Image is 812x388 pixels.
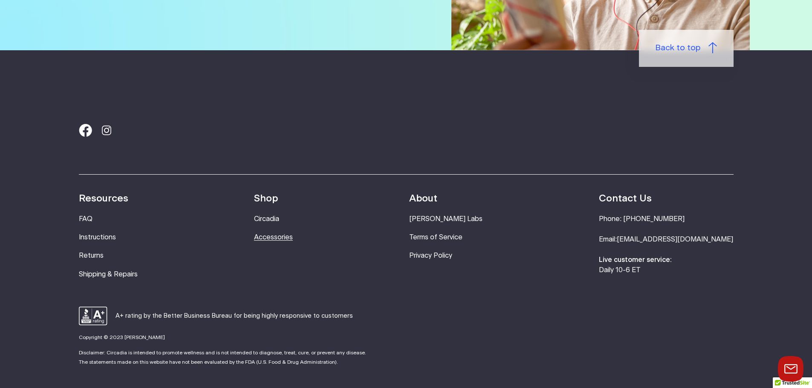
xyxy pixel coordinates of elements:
[116,311,353,321] p: A+ rating by the Better Business Bureau for being highly responsive to customers
[599,194,652,204] strong: Contact Us
[79,271,138,278] a: Shipping & Repairs
[79,194,128,204] strong: Resources
[639,30,734,66] a: Back to top
[599,256,672,263] strong: Live customer service:
[409,234,462,241] a: Terms of Service
[100,124,113,137] svg: Instagram
[79,234,116,241] a: Instructions
[409,252,452,259] a: Privacy Policy
[79,252,104,259] a: Returns
[79,350,366,365] small: Disclaimer: Circadia is intended to promote wellness and is not intended to diagnose, treat, cure...
[79,124,92,137] svg: Facebook
[254,234,293,241] a: Accessories
[617,236,733,243] a: [EMAIL_ADDRESS][DOMAIN_NAME]
[254,194,278,204] strong: Shop
[254,216,279,222] a: Circadia
[409,216,483,222] a: [PERSON_NAME] Labs
[655,42,700,55] span: Back to top
[79,216,92,222] a: FAQ
[79,335,165,340] small: Copyright © 2023 [PERSON_NAME]
[778,356,803,382] button: Launch chat
[409,194,437,204] strong: About
[599,214,733,275] li: Phone: [PHONE_NUMBER] Email: Daily 10-6 ET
